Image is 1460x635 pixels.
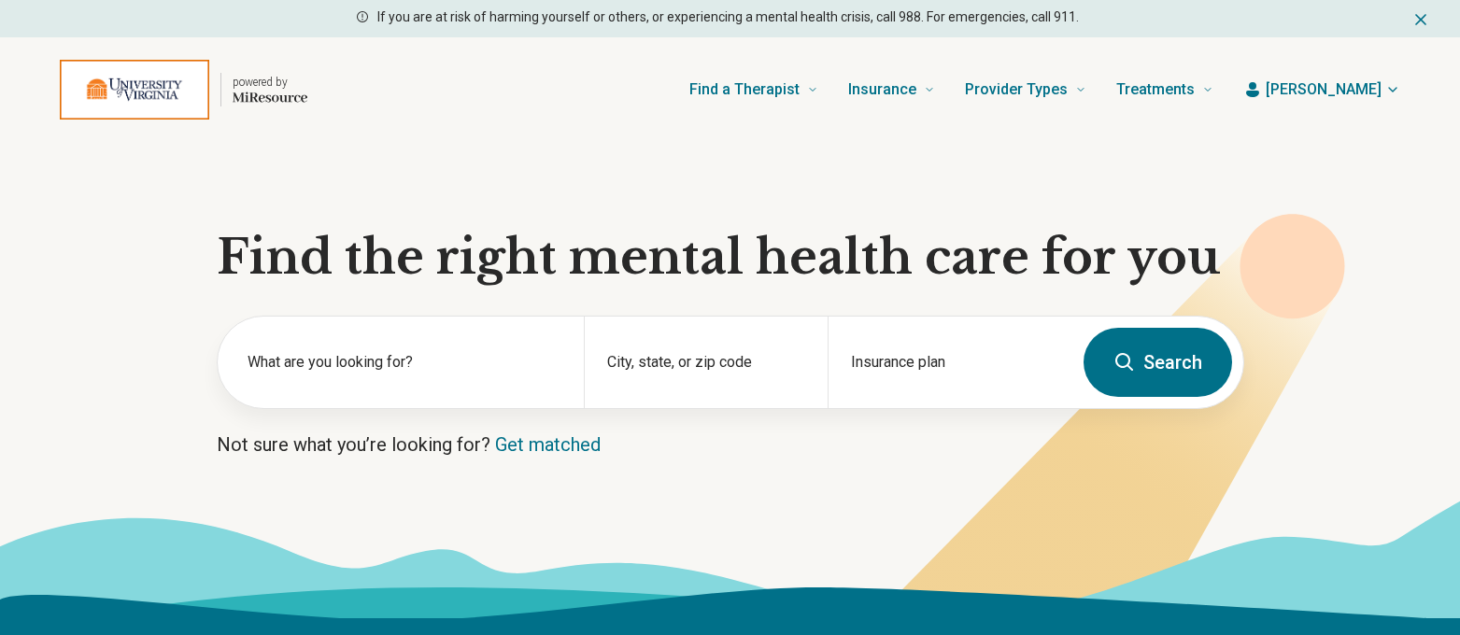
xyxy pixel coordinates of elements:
[495,433,601,456] a: Get matched
[689,52,818,127] a: Find a Therapist
[689,77,800,103] span: Find a Therapist
[217,431,1244,458] p: Not sure what you’re looking for?
[248,351,561,374] label: What are you looking for?
[1116,77,1195,103] span: Treatments
[233,75,307,90] p: powered by
[1116,52,1213,127] a: Treatments
[1243,78,1400,101] button: [PERSON_NAME]
[1411,7,1430,30] button: Dismiss
[1266,78,1382,101] span: [PERSON_NAME]
[965,52,1086,127] a: Provider Types
[377,7,1079,27] p: If you are at risk of harming yourself or others, or experiencing a mental health crisis, call 98...
[848,52,935,127] a: Insurance
[217,230,1244,286] h1: Find the right mental health care for you
[60,60,307,120] a: Home page
[965,77,1068,103] span: Provider Types
[1084,328,1232,397] button: Search
[848,77,916,103] span: Insurance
